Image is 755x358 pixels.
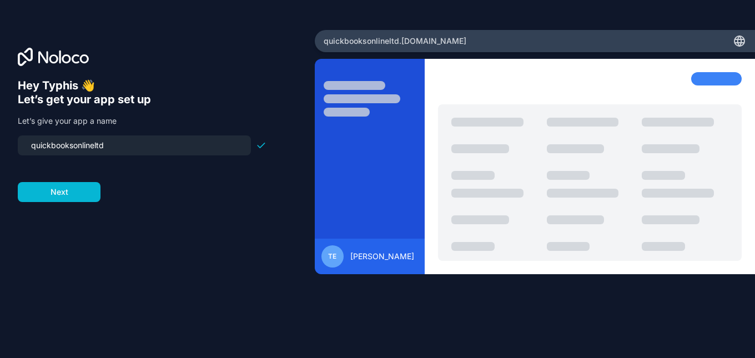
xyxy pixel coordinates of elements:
[350,251,414,262] span: [PERSON_NAME]
[24,138,244,153] input: my-team
[18,79,266,93] h6: Hey Typhis 👋
[328,252,336,261] span: TE
[18,93,266,107] h6: Let’s get your app set up
[18,182,100,202] button: Next
[18,115,266,127] p: Let’s give your app a name
[324,36,466,47] span: quickbooksonlineltd .[DOMAIN_NAME]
